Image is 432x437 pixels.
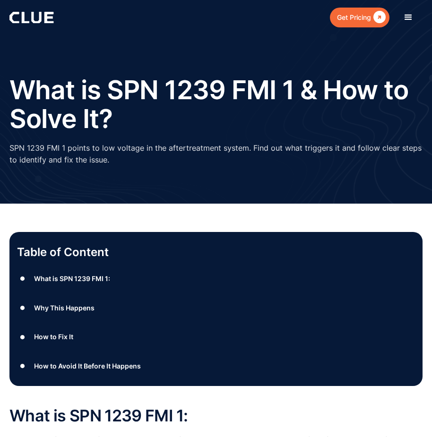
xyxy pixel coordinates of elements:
div: ● [17,301,28,315]
h1: What is SPN 1239 FMI 1 & How to Solve It? [9,76,423,133]
div: ● [17,359,28,373]
div: Why This Happens [34,302,95,314]
div: How to Avoid It Before It Happens [34,360,141,372]
div: ● [17,272,28,286]
h2: What is SPN 1239 FMI 1: [9,407,423,424]
a: ●What is SPN 1239 FMI 1: [17,272,415,286]
a: ●How to Fix It [17,330,415,344]
div:  [371,11,386,23]
div: What is SPN 1239 FMI 1: [34,273,110,284]
a: ●Why This Happens [17,301,415,315]
a: Get Pricing [330,8,389,27]
div: menu [394,3,423,32]
p: SPN 1239 FMI 1 points to low voltage in the aftertreatment system. Find out what triggers it and ... [9,142,423,166]
div: ● [17,330,28,344]
div: How to Fix It [34,331,73,343]
p: Table of Content [17,244,415,260]
div: Get Pricing [337,11,371,23]
a: ●How to Avoid It Before It Happens [17,359,415,373]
